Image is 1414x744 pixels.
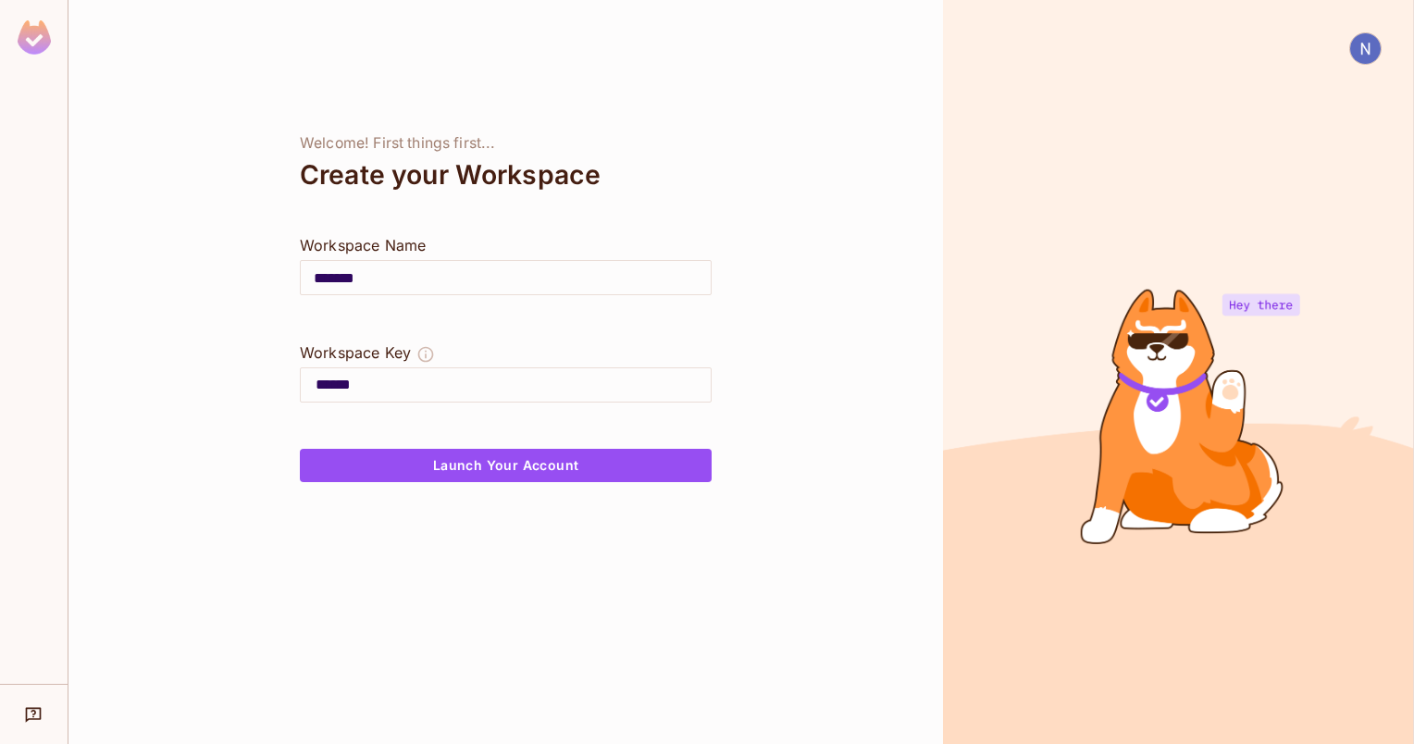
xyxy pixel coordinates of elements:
img: Nikhil Ghodke [1350,33,1381,64]
img: SReyMgAAAABJRU5ErkJggg== [18,20,51,55]
div: Create your Workspace [300,153,712,197]
div: Welcome! First things first... [300,134,712,153]
div: Workspace Name [300,234,712,256]
button: Launch Your Account [300,449,712,482]
button: The Workspace Key is unique, and serves as the identifier of your workspace. [416,341,435,367]
div: Workspace Key [300,341,411,364]
div: Help & Updates [13,696,55,733]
